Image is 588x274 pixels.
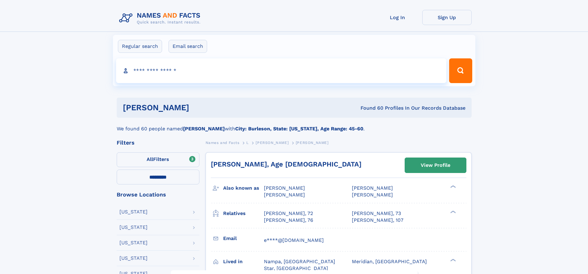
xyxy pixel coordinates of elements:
div: [US_STATE] [119,225,148,230]
span: L [246,141,249,145]
a: Sign Up [422,10,472,25]
button: Search Button [449,58,472,83]
div: [US_STATE] [119,240,148,245]
div: We found 60 people named with . [117,118,472,133]
label: Filters [117,152,199,167]
b: [PERSON_NAME] [183,126,225,132]
a: [PERSON_NAME] [256,139,289,146]
h3: Also known as [223,183,264,193]
h3: Lived in [223,256,264,267]
a: [PERSON_NAME], Age [DEMOGRAPHIC_DATA] [211,160,361,168]
div: [US_STATE] [119,256,148,261]
span: [PERSON_NAME] [296,141,329,145]
a: [PERSON_NAME], 107 [352,217,403,224]
a: [PERSON_NAME], 73 [352,210,401,217]
img: Logo Names and Facts [117,10,206,27]
span: Nampa, [GEOGRAPHIC_DATA] [264,259,335,264]
span: [PERSON_NAME] [256,141,289,145]
div: Filters [117,140,199,145]
a: [PERSON_NAME], 76 [264,217,313,224]
label: Email search [169,40,207,53]
a: View Profile [405,158,466,173]
a: Log In [373,10,422,25]
input: search input [116,58,447,83]
span: All [147,156,153,162]
div: ❯ [449,185,456,189]
div: Browse Locations [117,192,199,197]
span: [PERSON_NAME] [264,185,305,191]
span: [PERSON_NAME] [352,192,393,198]
b: City: Burleson, State: [US_STATE], Age Range: 45-60 [235,126,363,132]
div: View Profile [421,158,450,172]
h3: Email [223,233,264,244]
div: ❯ [449,210,456,214]
span: [PERSON_NAME] [264,192,305,198]
div: Found 60 Profiles In Our Records Database [275,105,465,112]
div: [US_STATE] [119,209,148,214]
span: Meridian, [GEOGRAPHIC_DATA] [352,259,427,264]
a: L [246,139,249,146]
a: [PERSON_NAME], 72 [264,210,313,217]
div: ❯ [449,258,456,262]
h3: Relatives [223,208,264,219]
label: Regular search [118,40,162,53]
h1: [PERSON_NAME] [123,104,275,112]
span: [PERSON_NAME] [352,185,393,191]
a: Names and Facts [206,139,240,146]
span: Star, [GEOGRAPHIC_DATA] [264,265,328,271]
